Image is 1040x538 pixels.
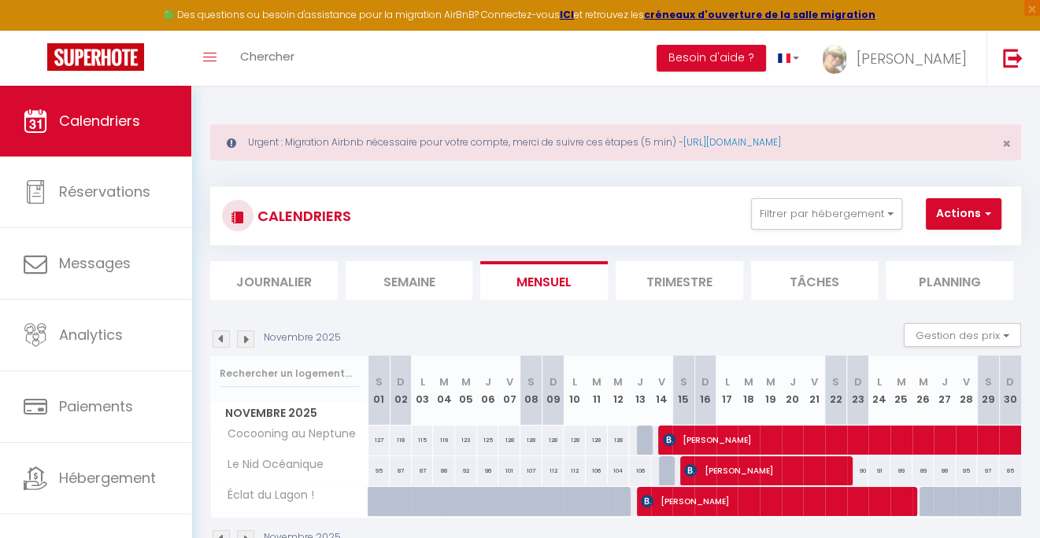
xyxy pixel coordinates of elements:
[59,468,156,488] span: Hébergement
[725,374,730,389] abbr: L
[760,356,782,426] th: 19
[847,356,869,426] th: 23
[977,456,999,485] div: 97
[455,456,477,485] div: 92
[542,456,564,485] div: 112
[542,356,564,426] th: 09
[390,426,412,455] div: 118
[868,356,890,426] th: 24
[572,374,577,389] abbr: L
[390,356,412,426] th: 02
[657,45,766,72] button: Besoin d'aide ?
[934,356,956,426] th: 27
[890,356,912,426] th: 25
[738,356,760,426] th: 18
[498,426,520,455] div: 128
[228,31,306,86] a: Chercher
[397,374,405,389] abbr: D
[608,356,630,426] th: 12
[520,456,542,485] div: 107
[47,43,144,71] img: Super Booking
[1002,137,1011,151] button: Close
[912,356,935,426] th: 26
[433,356,455,426] th: 04
[629,356,651,426] th: 13
[264,330,341,345] p: Novembre 2025
[956,356,978,426] th: 28
[564,426,586,455] div: 128
[213,426,360,443] span: Cocooning au Neptune
[1006,374,1014,389] abbr: D
[213,456,328,474] span: Le Nid Océanique
[477,356,499,426] th: 06
[651,356,673,426] th: 14
[897,374,906,389] abbr: M
[412,356,434,426] th: 03
[926,198,1001,230] button: Actions
[461,374,471,389] abbr: M
[433,456,455,485] div: 88
[934,456,956,485] div: 88
[684,455,846,485] span: [PERSON_NAME]
[716,356,738,426] th: 17
[683,135,781,149] a: [URL][DOMAIN_NAME]
[485,374,491,389] abbr: J
[586,456,608,485] div: 106
[744,374,753,389] abbr: M
[608,456,630,485] div: 104
[999,456,1021,485] div: 85
[498,356,520,426] th: 07
[480,261,608,300] li: Mensuel
[455,356,477,426] th: 05
[412,456,434,485] div: 87
[542,426,564,455] div: 128
[564,356,586,426] th: 10
[59,182,150,201] span: Réservations
[985,374,992,389] abbr: S
[811,31,986,86] a: ... [PERSON_NAME]
[210,261,338,300] li: Journalier
[376,374,383,389] abbr: S
[868,456,890,485] div: 91
[520,356,542,426] th: 08
[346,261,473,300] li: Semaine
[977,356,999,426] th: 29
[672,356,694,426] th: 15
[751,198,902,230] button: Filtrer par hébergement
[853,374,861,389] abbr: D
[644,8,875,21] a: créneaux d'ouverture de la salle migration
[918,374,927,389] abbr: M
[520,426,542,455] div: 128
[210,124,1021,160] div: Urgent : Migration Airbnb nécessaire pour votre compte, merci de suivre ces étapes (5 min) -
[368,356,390,426] th: 01
[59,111,140,131] span: Calendriers
[1002,134,1011,153] span: ×
[847,456,869,485] div: 90
[999,356,1021,426] th: 30
[637,374,643,389] abbr: J
[412,426,434,455] div: 115
[701,374,709,389] abbr: D
[455,426,477,455] div: 123
[857,49,967,68] span: [PERSON_NAME]
[641,486,912,516] span: [PERSON_NAME]
[506,374,513,389] abbr: V
[59,396,133,416] span: Paiements
[368,456,390,485] div: 95
[390,456,412,485] div: 87
[586,356,608,426] th: 11
[433,426,455,455] div: 119
[751,261,879,300] li: Tâches
[477,426,499,455] div: 125
[629,456,651,485] div: 106
[59,253,131,273] span: Messages
[59,325,123,345] span: Analytics
[877,374,882,389] abbr: L
[220,359,359,388] input: Rechercher un logement...
[608,426,630,455] div: 128
[498,456,520,485] div: 101
[680,374,687,389] abbr: S
[886,261,1013,300] li: Planning
[782,356,804,426] th: 20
